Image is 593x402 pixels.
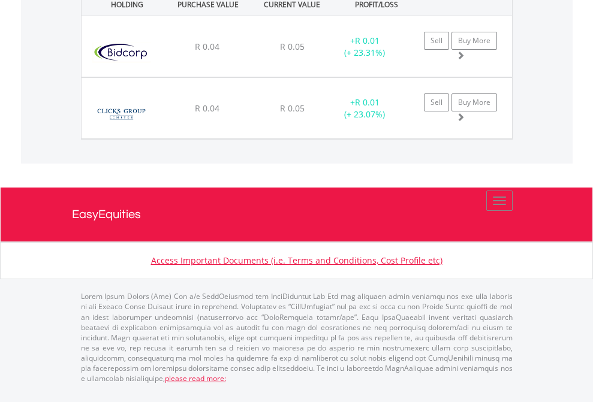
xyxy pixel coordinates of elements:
a: EasyEquities [72,188,522,241]
span: R 0.05 [280,102,305,114]
div: + (+ 23.31%) [327,35,402,59]
p: Lorem Ipsum Dolors (Ame) Con a/e SeddOeiusmod tem InciDiduntut Lab Etd mag aliquaen admin veniamq... [81,291,513,383]
a: Sell [424,93,449,111]
div: + (+ 23.07%) [327,96,402,120]
a: please read more: [165,373,226,383]
span: R 0.01 [355,96,380,108]
a: Buy More [451,93,497,111]
a: Access Important Documents (i.e. Terms and Conditions, Cost Profile etc) [151,255,443,266]
a: Buy More [451,32,497,50]
a: Sell [424,32,449,50]
span: R 0.04 [195,41,219,52]
img: EQU.ZA.CLS.png [88,93,155,135]
span: R 0.04 [195,102,219,114]
span: R 0.05 [280,41,305,52]
span: R 0.01 [355,35,380,46]
img: EQU.ZA.BID.png [88,31,155,74]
